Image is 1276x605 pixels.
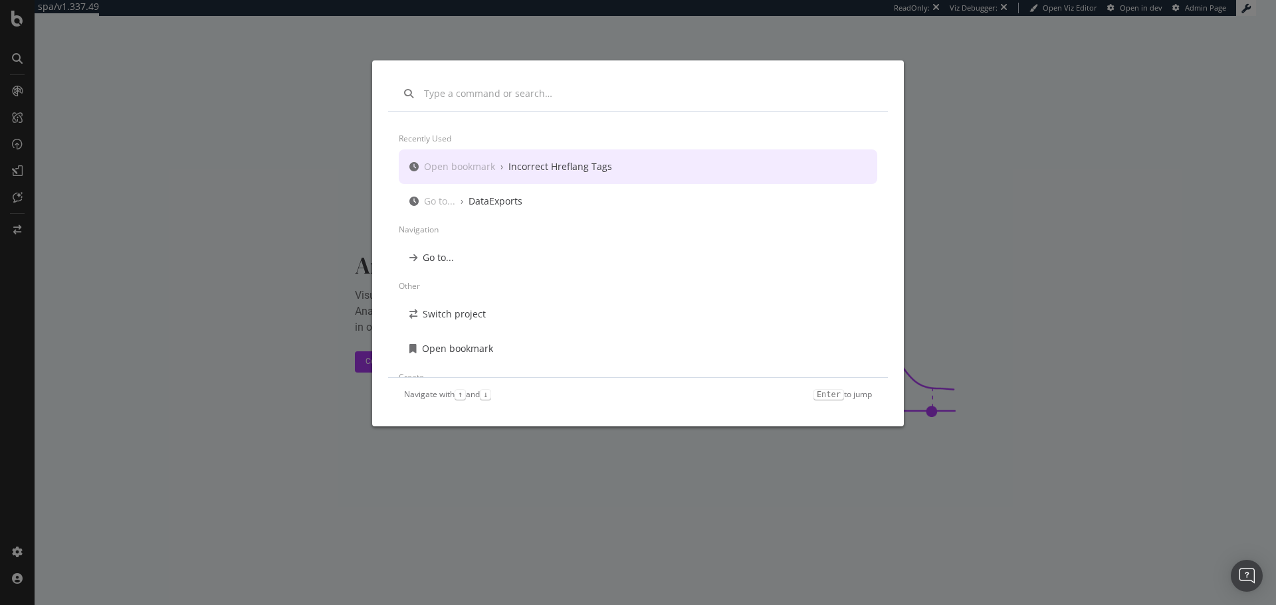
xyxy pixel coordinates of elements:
[500,160,503,173] div: ›
[399,275,877,297] div: Other
[424,195,455,208] div: Go to...
[399,366,877,388] div: Create
[404,389,491,400] div: Navigate with and
[424,87,872,100] input: Type a command or search…
[469,195,522,208] div: DataExports
[1231,560,1263,592] div: Open Intercom Messenger
[424,160,495,173] div: Open bookmark
[813,389,872,400] div: to jump
[423,251,454,264] div: Go to...
[813,389,844,400] kbd: Enter
[372,60,904,426] div: modal
[422,342,493,355] div: Open bookmark
[399,218,877,240] div: Navigation
[399,128,877,149] div: Recently used
[455,389,466,400] kbd: ↑
[461,195,463,208] div: ›
[423,307,486,321] div: Switch project
[508,160,612,173] div: Incorrect Hreflang Tags
[480,389,491,400] kbd: ↓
